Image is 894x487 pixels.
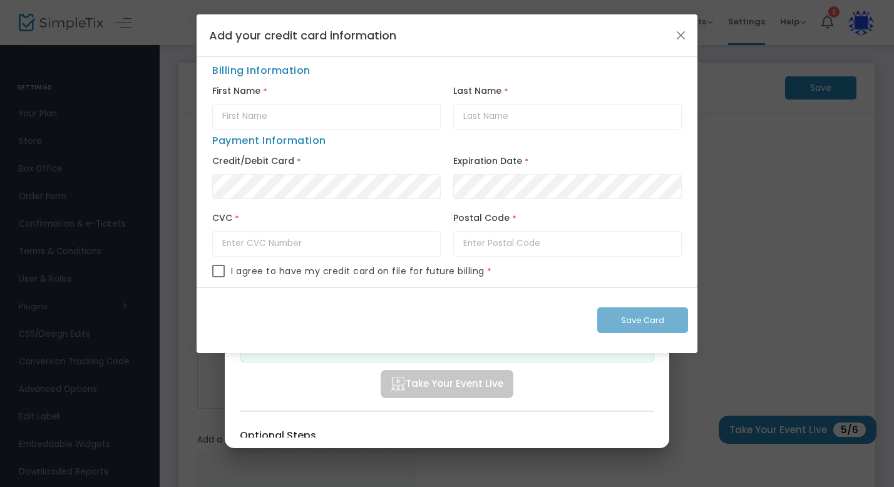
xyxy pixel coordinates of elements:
[212,83,260,100] label: First Name
[453,83,501,100] label: Last Name
[453,104,682,130] input: Last Name
[231,265,485,278] span: I agree to have my credit card on file for future billing
[212,104,441,130] input: First Name
[211,296,401,345] iframe: reCAPTCHA
[453,153,522,170] label: Expiration Date
[212,133,326,148] span: Payment Information
[206,63,688,83] span: Billing Information
[212,153,294,170] label: Credit/Debit Card
[453,210,510,227] label: Postal Code
[212,231,441,257] input: Enter CVC Number
[212,210,232,227] label: CVC
[453,231,682,257] input: Enter Postal Code
[673,27,689,43] button: Close
[209,27,396,44] h4: Add your credit card information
